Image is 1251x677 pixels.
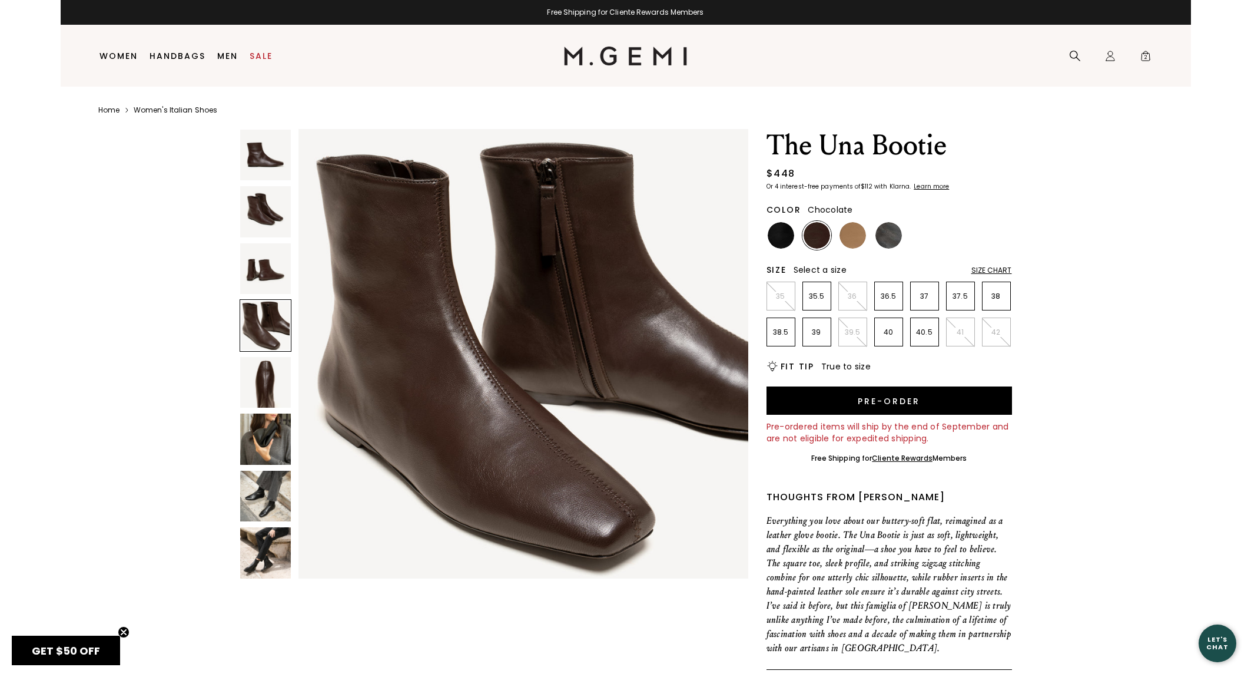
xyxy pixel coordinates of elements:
[766,490,1012,504] div: Thoughts from [PERSON_NAME]
[839,328,867,337] p: 39.5
[240,414,291,464] img: The Una Bootie
[766,265,787,275] h2: Size
[875,292,902,301] p: 36.5
[983,292,1010,301] p: 38
[821,361,871,372] span: True to size
[781,362,814,371] h2: Fit Tip
[12,636,120,665] div: GET $50 OFFClose teaser
[240,527,291,578] img: The Una Bootie
[804,222,830,249] img: Chocolate
[861,182,872,191] klarna-placement-style-amount: $112
[947,328,974,337] p: 41
[240,243,291,294] img: The Una Bootie
[61,8,1191,17] div: Free Shipping for Cliente Rewards Members
[298,129,748,579] img: The Una Bootie
[911,292,938,301] p: 37
[767,292,795,301] p: 35
[766,167,795,181] div: $448
[766,514,1012,655] p: Everything you love about our buttery-soft flat, reimagined as a leather glove bootie. The Una Bo...
[32,643,100,658] span: GET $50 OFF
[240,471,291,521] img: The Una Bootie
[803,328,831,337] p: 39
[811,454,967,463] div: Free Shipping for Members
[947,292,974,301] p: 37.5
[874,182,912,191] klarna-placement-style-body: with Klarna
[99,51,138,61] a: Women
[240,186,291,237] img: The Una Bootie
[767,328,795,337] p: 38.5
[875,328,902,337] p: 40
[766,205,801,214] h2: Color
[875,222,902,249] img: Gunmetal
[808,204,852,216] span: Chocolate
[839,222,866,249] img: Light Tan
[971,266,1012,275] div: Size Chart
[911,328,938,337] p: 40.5
[839,292,867,301] p: 36
[914,182,949,191] klarna-placement-style-cta: Learn more
[768,222,794,249] img: Black
[766,182,861,191] klarna-placement-style-body: Or 4 interest-free payments of
[134,105,217,115] a: Women's Italian Shoes
[912,183,949,190] a: Learn more
[150,51,205,61] a: Handbags
[118,626,130,638] button: Close teaser
[794,264,847,276] span: Select a size
[766,129,1012,162] h1: The Una Bootie
[766,387,1012,415] button: Pre-order
[983,328,1010,337] p: 42
[240,130,291,180] img: The Una Bootie
[1140,52,1152,64] span: 2
[564,47,687,65] img: M.Gemi
[250,51,273,61] a: Sale
[1199,636,1236,650] div: Let's Chat
[803,292,831,301] p: 35.5
[217,51,238,61] a: Men
[98,105,120,115] a: Home
[766,421,1012,444] div: Pre-ordered items will ship by the end of September and are not eligible for expedited shipping.
[240,357,291,408] img: The Una Bootie
[872,453,933,463] a: Cliente Rewards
